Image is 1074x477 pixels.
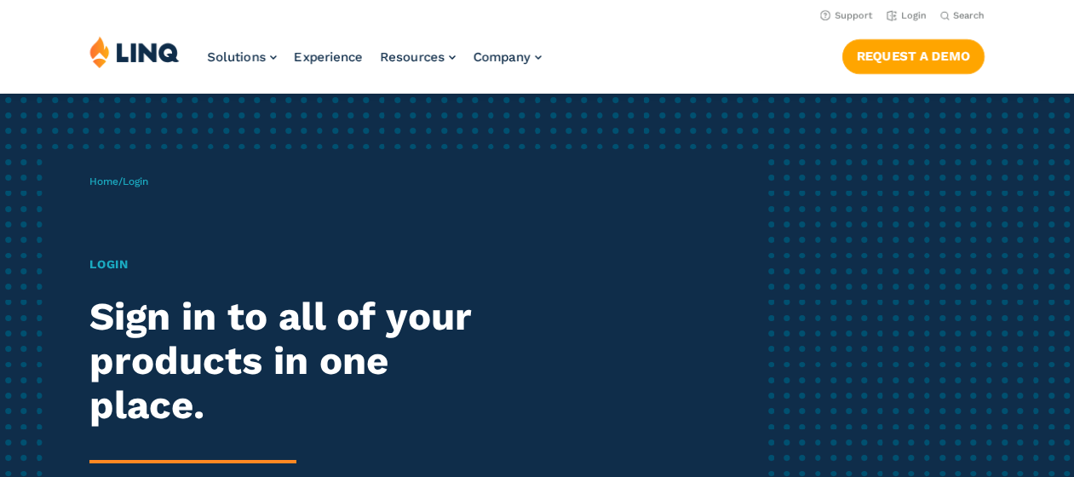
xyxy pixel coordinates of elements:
a: Experience [294,49,363,65]
button: Open Search Bar [940,9,985,22]
span: Resources [380,49,445,65]
a: Login [887,10,927,21]
span: Company [473,49,531,65]
h1: Login [89,256,503,273]
img: LINQ | K‑12 Software [89,36,180,68]
nav: Primary Navigation [207,36,542,92]
a: Home [89,175,118,187]
h2: Sign in to all of your products in one place. [89,295,503,428]
span: Login [123,175,148,187]
a: Request a Demo [842,39,985,73]
a: Company [473,49,542,65]
span: / [89,175,148,187]
a: Solutions [207,49,277,65]
span: Solutions [207,49,266,65]
a: Resources [380,49,456,65]
nav: Button Navigation [842,36,985,73]
span: Search [953,10,985,21]
a: Support [820,10,873,21]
